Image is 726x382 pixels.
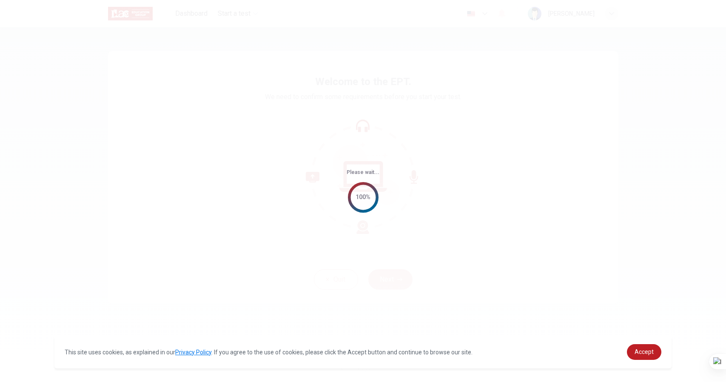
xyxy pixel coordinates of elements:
a: dismiss cookie message [627,344,661,360]
a: Privacy Policy [175,349,211,356]
span: This site uses cookies, as explained in our . If you agree to the use of cookies, please click th... [65,349,473,356]
div: 100% [356,192,370,202]
div: cookieconsent [54,336,672,368]
span: Accept [635,348,654,355]
span: Please wait... [347,169,379,175]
